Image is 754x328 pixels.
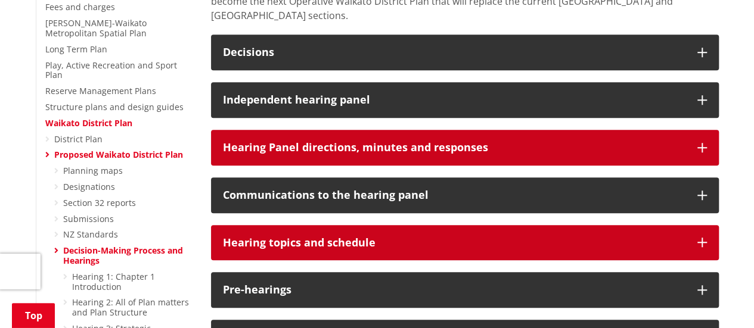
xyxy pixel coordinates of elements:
[63,213,114,224] a: Submissions
[63,165,123,176] a: Planning maps
[45,117,132,129] a: Waikato District Plan
[63,245,183,266] a: Decision-Making Process and Hearings
[45,101,184,113] a: Structure plans and design guides
[211,272,719,308] button: Pre-hearings
[223,46,685,58] h3: Decisions
[45,85,156,96] a: Reserve Management Plans
[45,43,107,55] a: Long Term Plan
[12,303,55,328] a: Top
[63,181,115,192] a: Designations
[54,133,103,145] a: District Plan
[72,296,189,318] a: Hearing 2: All of Plan matters and Plan Structure
[45,60,177,81] a: Play, Active Recreation and Sport Plan
[223,237,685,249] h3: Hearing topics and schedule
[63,229,118,240] a: NZ Standards
[45,1,115,13] a: Fees and charges
[72,271,155,292] a: Hearing 1: Chapter 1 Introduction
[223,142,685,154] h3: Hearing Panel directions, minutes and responses
[45,17,147,39] a: [PERSON_NAME]-Waikato Metropolitan Spatial Plan
[54,149,183,160] a: Proposed Waikato District Plan
[211,177,719,213] button: Communications to the hearing panel
[211,82,719,118] button: Independent hearing panel
[211,130,719,165] button: Hearing Panel directions, minutes and responses
[211,225,719,261] button: Hearing topics and schedule
[223,189,685,201] h3: Communications to the hearing panel
[63,197,136,208] a: Section 32 reports
[223,94,685,106] h3: Independent hearing panel
[699,278,742,321] iframe: Messenger Launcher
[211,35,719,70] button: Decisions
[223,284,685,296] div: Pre-hearings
